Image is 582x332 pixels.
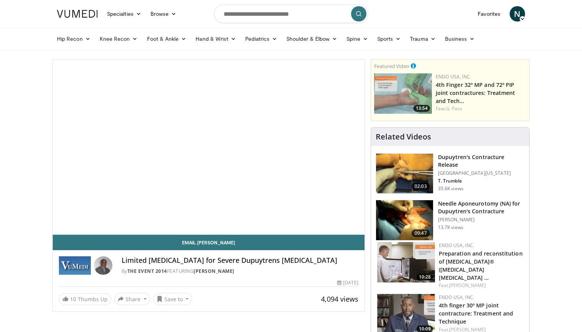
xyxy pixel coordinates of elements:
[436,105,526,112] div: Feat.
[241,31,282,46] a: Pediatrics
[52,31,95,46] a: Hip Recon
[438,217,525,223] p: [PERSON_NAME]
[376,153,525,194] a: 02:03 Dupuytren's Contracture Release [GEOGRAPHIC_DATA][US_STATE] T. Trumble 35.6K views
[438,186,463,192] p: 35.6K views
[142,31,191,46] a: Foot & Ankle
[321,294,358,304] span: 4,094 views
[122,256,358,265] h4: Limited [MEDICAL_DATA] for Severe Dupuytrens [MEDICAL_DATA]
[376,154,433,194] img: 38790_0000_3.png.150x105_q85_crop-smart_upscale.jpg
[337,279,358,286] div: [DATE]
[438,200,525,215] h3: Needle Aponeurotomy (NA) for Dupuytren's Contracture
[70,295,76,303] span: 10
[374,73,432,114] img: df76da42-88e9-456c-9474-e630a7cc5d98.150x105_q85_crop-smart_upscale.jpg
[102,6,146,22] a: Specialties
[439,294,474,300] a: Endo USA, Inc.
[114,293,150,305] button: Share
[439,282,523,289] div: Feat.
[438,224,463,231] p: 13.7K views
[436,81,515,105] a: 4th Finger 32º MP and 72º PIP joint contractures: Treatment and Tech…
[449,282,486,289] a: [PERSON_NAME]
[439,242,474,249] a: Endo USA, Inc.
[376,132,431,141] h4: Related Videos
[57,10,98,18] img: VuMedi Logo
[59,256,91,275] img: The Event 2014
[438,153,525,169] h3: Dupuytren's Contracture Release
[446,105,462,112] a: G. Pess
[405,31,440,46] a: Trauma
[374,73,432,114] a: 13:54
[439,302,513,325] a: 4th finger 30º MP joint contracture: Treatment and Technique
[438,178,525,184] p: T. Trumble
[377,242,435,282] a: 10:28
[510,6,525,22] a: N
[374,63,409,70] small: Featured Video
[438,170,525,176] p: [GEOGRAPHIC_DATA][US_STATE]
[416,274,433,281] span: 10:28
[53,235,365,250] a: Email [PERSON_NAME]
[153,293,192,305] button: Save to
[413,105,430,112] span: 13:54
[411,183,430,190] span: 02:03
[59,293,111,305] a: 10 Thumbs Up
[436,73,471,80] a: Endo USA, Inc.
[146,6,181,22] a: Browse
[282,31,342,46] a: Shoulder & Elbow
[127,268,167,274] a: The Event 2014
[440,31,480,46] a: Business
[191,31,241,46] a: Hand & Wrist
[439,250,523,281] a: Preparation and reconstitution of [MEDICAL_DATA]® ([MEDICAL_DATA] [MEDICAL_DATA] …
[194,268,234,274] a: [PERSON_NAME]
[473,6,505,22] a: Favorites
[377,242,435,282] img: ab89541e-13d0-49f0-812b-38e61ef681fd.150x105_q85_crop-smart_upscale.jpg
[411,229,430,237] span: 09:47
[95,31,142,46] a: Knee Recon
[376,200,525,241] a: 09:47 Needle Aponeurotomy (NA) for Dupuytren's Contracture [PERSON_NAME] 13.7K views
[376,200,433,240] img: atik_3.png.150x105_q85_crop-smart_upscale.jpg
[342,31,372,46] a: Spine
[373,31,406,46] a: Sports
[94,256,112,275] img: Avatar
[122,268,358,275] div: By FEATURING
[214,5,368,23] input: Search topics, interventions
[53,60,365,235] video-js: Video Player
